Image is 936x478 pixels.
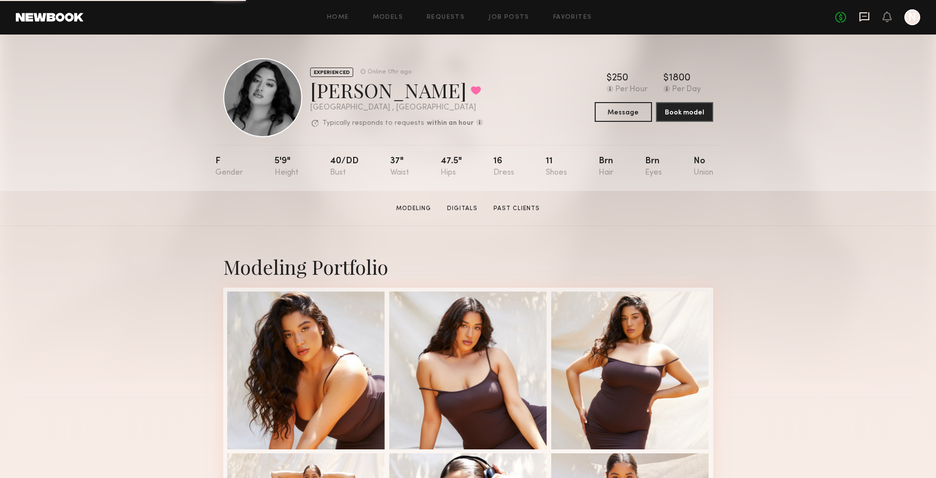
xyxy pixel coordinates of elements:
[310,104,483,112] div: [GEOGRAPHIC_DATA] , [GEOGRAPHIC_DATA]
[427,120,474,127] b: within an hour
[392,204,435,213] a: Modeling
[275,157,298,177] div: 5'9"
[612,74,628,83] div: 250
[493,157,514,177] div: 16
[310,68,353,77] div: EXPERIENCED
[599,157,613,177] div: Brn
[427,14,465,21] a: Requests
[553,14,592,21] a: Favorites
[663,74,669,83] div: $
[645,157,662,177] div: Brn
[489,204,544,213] a: Past Clients
[693,157,713,177] div: No
[373,14,403,21] a: Models
[669,74,691,83] div: 1800
[615,85,648,94] div: Per Hour
[672,85,701,94] div: Per Day
[488,14,529,21] a: Job Posts
[546,157,567,177] div: 11
[323,120,424,127] p: Typically responds to requests
[607,74,612,83] div: $
[443,204,482,213] a: Digitals
[656,102,713,122] button: Book model
[595,102,652,122] button: Message
[390,157,409,177] div: 37"
[441,157,462,177] div: 47.5"
[367,69,411,75] div: Online 17hr ago
[223,254,713,280] div: Modeling Portfolio
[327,14,349,21] a: Home
[904,9,920,25] a: N
[330,157,359,177] div: 40/dd
[310,77,483,103] div: [PERSON_NAME]
[215,157,243,177] div: F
